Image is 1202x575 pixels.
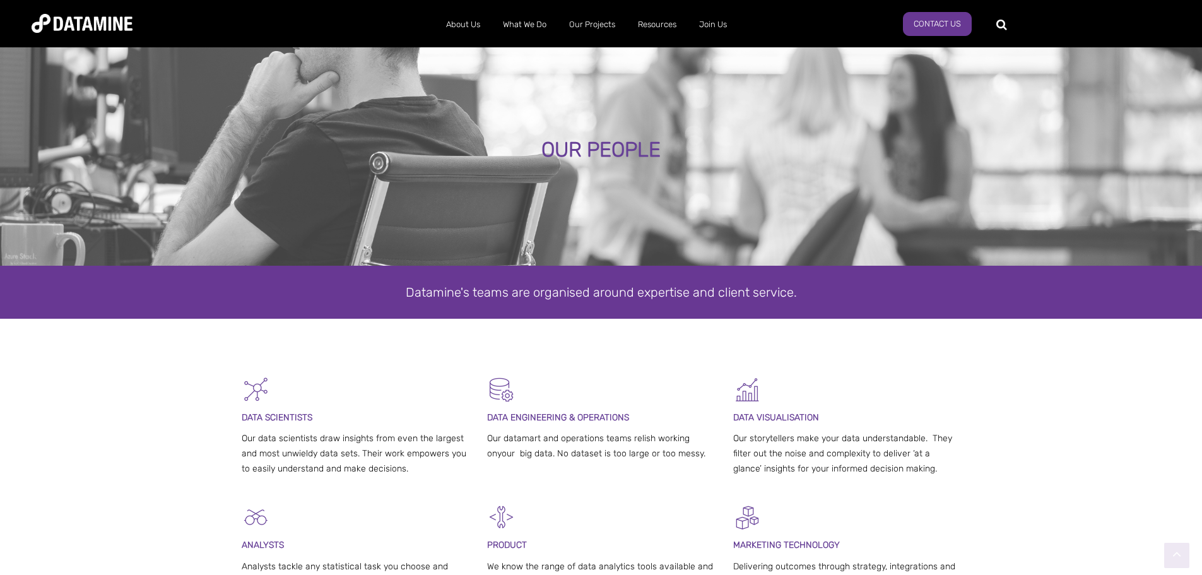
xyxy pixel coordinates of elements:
[242,376,270,404] img: Graph - Network
[487,503,516,531] img: Development
[688,8,738,41] a: Join Us
[733,540,840,550] span: MARKETING TECHNOLOGY
[733,412,819,423] span: DATA VISUALISATION
[733,431,961,476] p: Our storytellers make your data understandable. They filter out the noise and complexity to deliv...
[242,503,270,531] img: Analysts
[406,285,797,300] span: Datamine's teams are organised around expertise and client service.
[733,376,762,404] img: Graph 5
[627,8,688,41] a: Resources
[487,540,527,550] span: PRODUCT
[435,8,492,41] a: About Us
[487,376,516,404] img: Datamart
[903,12,972,36] a: Contact Us
[32,14,133,33] img: Datamine
[733,503,762,531] img: Digital Activation
[242,412,312,423] span: DATA SCIENTISTS
[242,540,284,550] span: ANALYSTS
[136,139,1066,162] div: OUR PEOPLE
[242,431,469,476] p: Our data scientists draw insights from even the largest and most unwieldy data sets. Their work e...
[487,412,629,423] span: DATA ENGINEERING & OPERATIONS
[487,431,715,461] p: Our datamart and operations teams relish working onyour big data. No dataset is too large or too ...
[558,8,627,41] a: Our Projects
[492,8,558,41] a: What We Do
